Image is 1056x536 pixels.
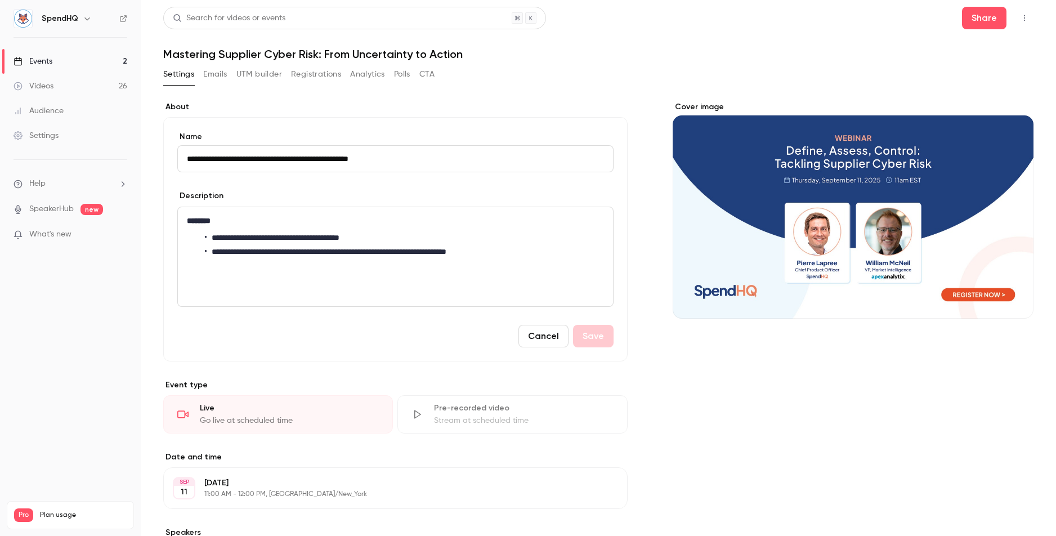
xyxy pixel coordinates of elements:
[177,131,614,142] label: Name
[14,10,32,28] img: SpendHQ
[181,486,187,498] p: 11
[14,178,127,190] li: help-dropdown-opener
[14,508,33,522] span: Pro
[673,101,1033,319] section: Cover image
[204,477,568,489] p: [DATE]
[40,511,127,520] span: Plan usage
[434,415,613,426] div: Stream at scheduled time
[236,65,282,83] button: UTM builder
[14,105,64,117] div: Audience
[163,379,628,391] p: Event type
[163,65,194,83] button: Settings
[397,395,627,434] div: Pre-recorded videoStream at scheduled time
[14,81,53,92] div: Videos
[200,415,379,426] div: Go live at scheduled time
[29,229,71,240] span: What's new
[203,65,227,83] button: Emails
[14,130,59,141] div: Settings
[962,7,1006,29] button: Share
[42,13,78,24] h6: SpendHQ
[204,490,568,499] p: 11:00 AM - 12:00 PM, [GEOGRAPHIC_DATA]/New_York
[29,178,46,190] span: Help
[80,204,103,215] span: new
[163,395,393,434] div: LiveGo live at scheduled time
[434,403,613,414] div: Pre-recorded video
[14,56,52,67] div: Events
[29,203,74,215] a: SpeakerHub
[350,65,385,83] button: Analytics
[177,207,614,307] section: description
[291,65,341,83] button: Registrations
[177,190,223,202] label: Description
[174,478,194,486] div: SEP
[200,403,379,414] div: Live
[163,47,1033,61] h1: Mastering Supplier Cyber Risk: From Uncertainty to Action
[394,65,410,83] button: Polls
[173,12,285,24] div: Search for videos or events
[163,452,628,463] label: Date and time
[518,325,569,347] button: Cancel
[178,207,613,306] div: editor
[163,101,628,113] label: About
[114,230,127,240] iframe: Noticeable Trigger
[673,101,1033,113] label: Cover image
[419,65,435,83] button: CTA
